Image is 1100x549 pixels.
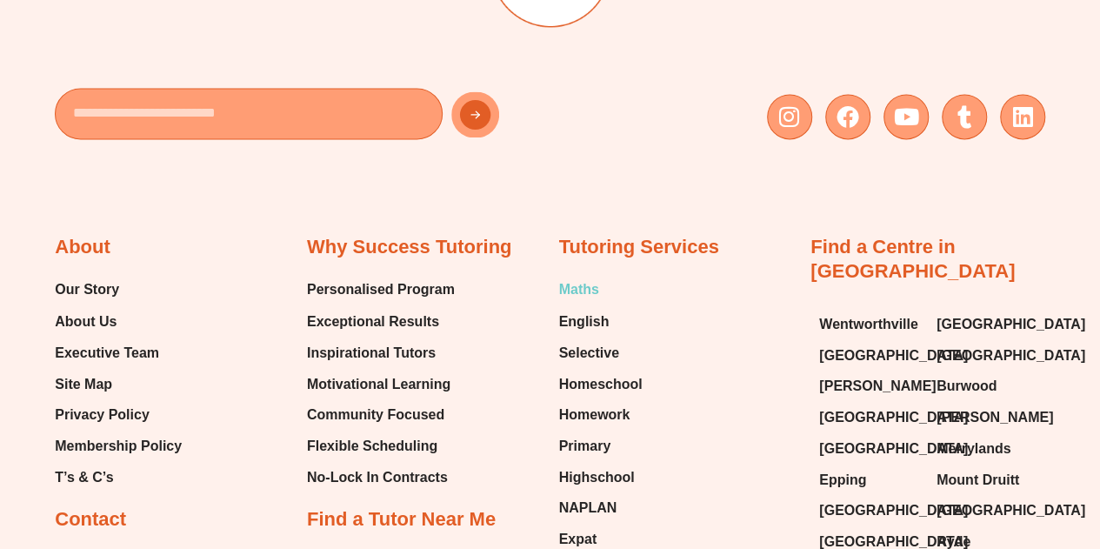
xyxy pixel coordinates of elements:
[55,401,182,427] a: Privacy Policy
[559,401,630,427] span: Homework
[559,494,643,520] a: NAPLAN
[559,308,643,334] a: English
[559,339,619,365] span: Selective
[55,308,117,334] span: About Us
[307,339,436,365] span: Inspirational Tutors
[559,277,643,303] a: Maths
[307,235,512,260] h2: Why Success Tutoring
[937,311,1037,337] a: [GEOGRAPHIC_DATA]
[55,432,182,459] a: Membership Policy
[307,464,455,490] a: No-Lock In Contracts
[559,494,617,520] span: NAPLAN
[55,235,110,260] h2: About
[307,277,455,303] a: Personalised Program
[55,464,182,490] a: T’s & C’s
[559,464,635,490] span: Highschool
[559,339,643,365] a: Selective
[55,464,113,490] span: T’s & C’s
[819,342,968,368] span: [GEOGRAPHIC_DATA]
[559,308,610,334] span: English
[307,506,496,532] h2: Find a Tutor Near Me
[55,308,182,334] a: About Us
[559,432,643,459] a: Primary
[55,339,182,365] a: Executive Team
[307,401,455,427] a: Community Focused
[819,311,918,337] span: Wentworthville
[307,432,455,459] a: Flexible Scheduling
[937,311,1085,337] span: [GEOGRAPHIC_DATA]
[559,371,643,397] a: Homeschool
[55,277,182,303] a: Our Story
[819,311,919,337] a: Wentworthville
[307,432,437,459] span: Flexible Scheduling
[937,342,1085,368] span: [GEOGRAPHIC_DATA]
[307,339,455,365] a: Inspirational Tutors
[307,464,448,490] span: No-Lock In Contracts
[559,401,643,427] a: Homework
[55,88,541,148] form: New Form
[55,506,126,532] h2: Contact
[307,308,455,334] a: Exceptional Results
[55,371,112,397] span: Site Map
[307,308,439,334] span: Exceptional Results
[55,277,119,303] span: Our Story
[307,371,450,397] span: Motivational Learning
[937,342,1037,368] a: [GEOGRAPHIC_DATA]
[559,464,643,490] a: Highschool
[819,342,919,368] a: [GEOGRAPHIC_DATA]
[307,371,455,397] a: Motivational Learning
[559,432,611,459] span: Primary
[55,401,150,427] span: Privacy Policy
[307,401,444,427] span: Community Focused
[55,371,182,397] a: Site Map
[55,339,159,365] span: Executive Team
[559,235,719,260] h2: Tutoring Services
[810,236,1015,283] a: Find a Centre in [GEOGRAPHIC_DATA]
[810,352,1100,549] iframe: Chat Widget
[559,277,599,303] span: Maths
